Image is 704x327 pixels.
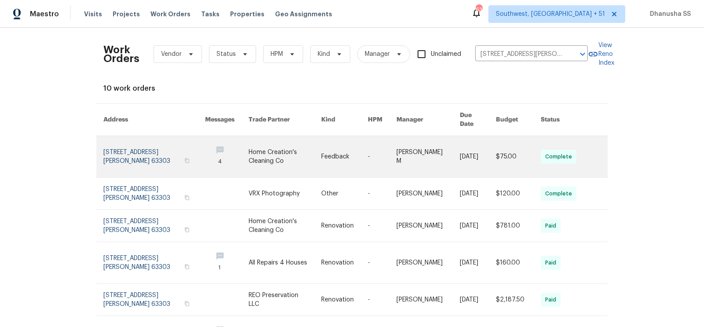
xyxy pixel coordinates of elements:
span: Dhanusha SS [646,10,691,18]
td: [PERSON_NAME] [389,284,453,316]
span: Manager [365,50,390,59]
td: [PERSON_NAME] M [389,136,453,178]
th: Messages [198,104,242,136]
th: Budget [489,104,534,136]
button: Copy Address [183,194,191,202]
span: Southwest, [GEOGRAPHIC_DATA] + 51 [496,10,605,18]
div: 10 work orders [103,84,601,93]
th: Address [96,104,198,136]
td: [PERSON_NAME] [389,242,453,284]
th: Manager [389,104,453,136]
td: - [361,284,389,316]
span: Properties [230,10,264,18]
th: Trade Partner [242,104,314,136]
a: View Reno Index [588,41,614,67]
span: Work Orders [150,10,191,18]
input: Enter in an address [475,48,563,61]
td: Renovation [314,210,361,242]
span: Tasks [201,11,220,17]
th: Due Date [453,104,489,136]
div: 630 [476,5,482,14]
button: Open [576,48,589,60]
td: - [361,242,389,284]
button: Copy Address [183,300,191,308]
span: Unclaimed [431,50,461,59]
span: Geo Assignments [275,10,332,18]
td: Renovation [314,284,361,316]
th: Kind [314,104,361,136]
span: Projects [113,10,140,18]
td: VRX Photography [242,178,314,210]
span: Visits [84,10,102,18]
td: Renovation [314,242,361,284]
h2: Work Orders [103,45,139,63]
td: [PERSON_NAME] [389,210,453,242]
th: HPM [361,104,389,136]
td: Home Creation's Cleaning Co [242,136,314,178]
span: HPM [271,50,283,59]
td: All Repairs 4 Houses [242,242,314,284]
span: Kind [318,50,330,59]
td: [PERSON_NAME] [389,178,453,210]
th: Status [534,104,608,136]
button: Copy Address [183,263,191,271]
button: Copy Address [183,226,191,234]
td: - [361,136,389,178]
td: Feedback [314,136,361,178]
td: Home Creation's Cleaning Co [242,210,314,242]
button: Copy Address [183,157,191,165]
td: REO Preservation LLC [242,284,314,316]
span: Status [216,50,236,59]
td: Other [314,178,361,210]
span: Maestro [30,10,59,18]
td: - [361,178,389,210]
span: Vendor [161,50,182,59]
td: - [361,210,389,242]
